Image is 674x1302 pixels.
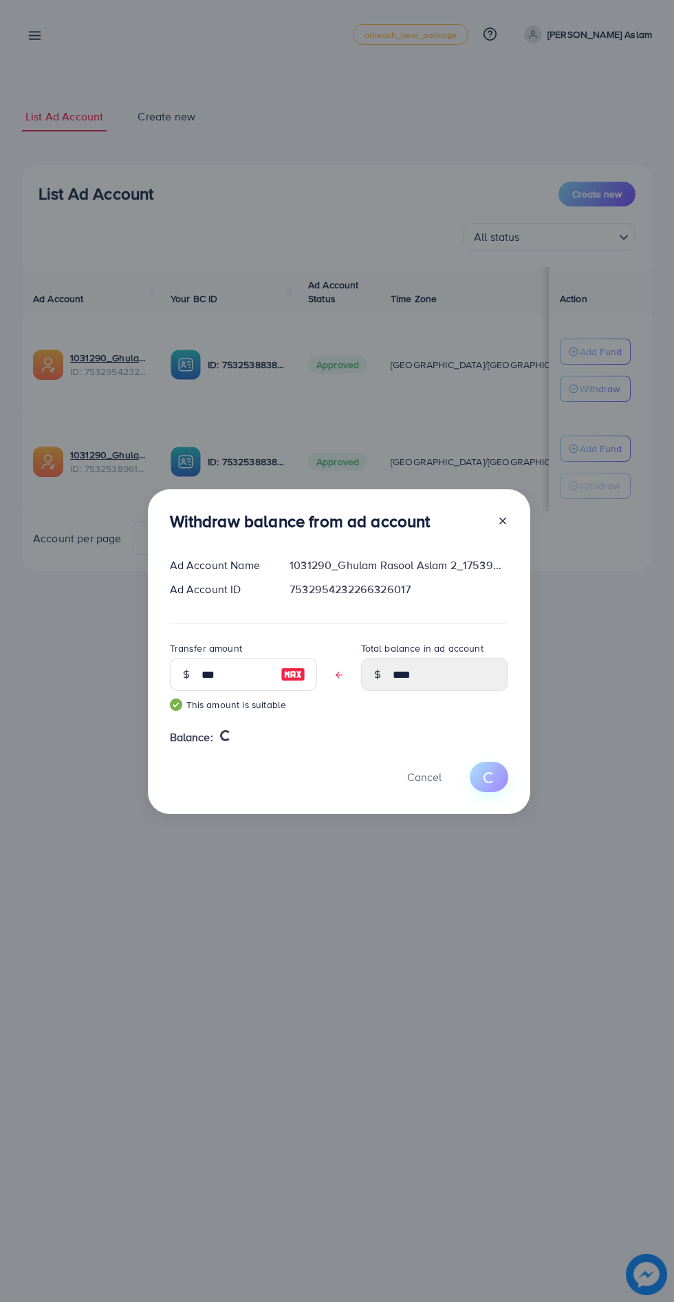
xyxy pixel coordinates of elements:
label: Transfer amount [170,641,242,655]
div: 7532954232266326017 [279,581,519,597]
div: Ad Account ID [159,581,279,597]
button: Cancel [390,762,459,791]
img: guide [170,698,182,711]
small: This amount is suitable [170,698,317,712]
span: Cancel [407,769,442,785]
div: Ad Account Name [159,557,279,573]
h3: Withdraw balance from ad account [170,511,431,531]
img: image [281,666,305,683]
label: Total balance in ad account [361,641,483,655]
div: 1031290_Ghulam Rasool Aslam 2_1753902599199 [279,557,519,573]
span: Balance: [170,729,213,745]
